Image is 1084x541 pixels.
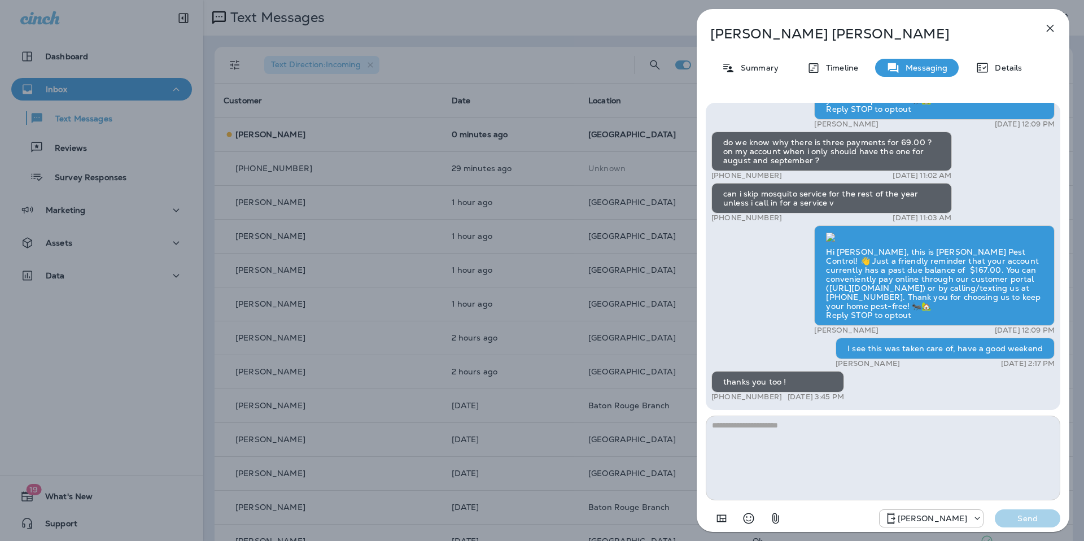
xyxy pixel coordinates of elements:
[826,233,835,242] img: twilio-download
[836,359,900,368] p: [PERSON_NAME]
[711,213,782,222] p: [PHONE_NUMBER]
[814,120,878,129] p: [PERSON_NAME]
[989,63,1022,72] p: Details
[898,514,968,523] p: [PERSON_NAME]
[836,338,1055,359] div: I see this was taken care of, have a good weekend
[735,63,779,72] p: Summary
[995,120,1055,129] p: [DATE] 12:09 PM
[711,171,782,180] p: [PHONE_NUMBER]
[1001,359,1055,368] p: [DATE] 2:17 PM
[880,512,984,525] div: +1 (504) 576-9603
[995,326,1055,335] p: [DATE] 12:09 PM
[711,371,844,392] div: thanks you too !
[710,507,733,530] button: Add in a premade template
[820,63,858,72] p: Timeline
[893,213,951,222] p: [DATE] 11:03 AM
[814,326,878,335] p: [PERSON_NAME]
[711,392,782,402] p: [PHONE_NUMBER]
[893,171,951,180] p: [DATE] 11:02 AM
[737,507,760,530] button: Select an emoji
[711,132,952,171] div: do we know why there is three payments for 69.00 ? on my account when i only should have the one ...
[710,26,1019,42] p: [PERSON_NAME] [PERSON_NAME]
[900,63,947,72] p: Messaging
[788,392,844,402] p: [DATE] 3:45 PM
[814,225,1055,326] div: Hi [PERSON_NAME], this is [PERSON_NAME] Pest Control! 👋 Just a friendly reminder that your accoun...
[711,183,952,213] div: can i skip mosquito service for the rest of the year unless i call in for a service v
